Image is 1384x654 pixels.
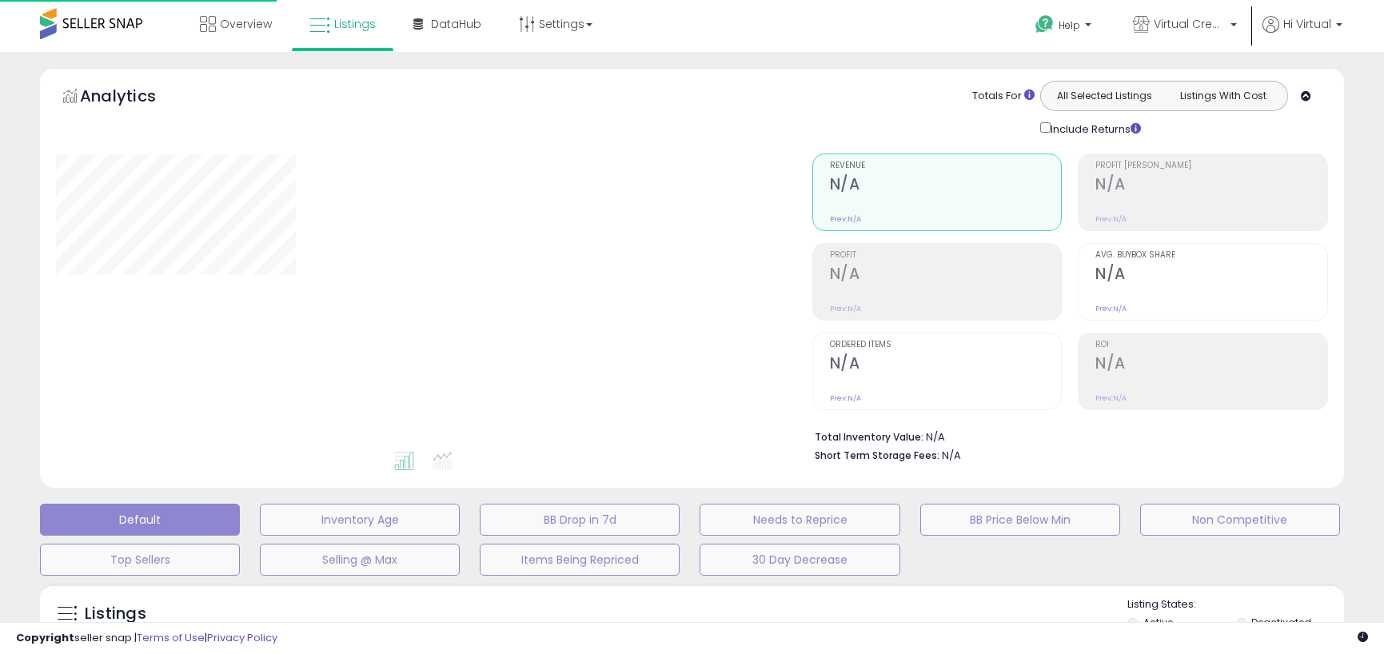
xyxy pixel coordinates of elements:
[1045,86,1164,106] button: All Selected Listings
[815,449,939,462] b: Short Term Storage Fees:
[1035,14,1055,34] i: Get Help
[830,162,1062,170] span: Revenue
[260,544,460,576] button: Selling @ Max
[700,544,899,576] button: 30 Day Decrease
[16,631,277,646] div: seller snap | |
[1095,393,1127,403] small: Prev: N/A
[830,393,861,403] small: Prev: N/A
[1023,2,1107,52] a: Help
[1095,162,1327,170] span: Profit [PERSON_NAME]
[1028,119,1160,138] div: Include Returns
[830,175,1062,197] h2: N/A
[1262,16,1342,52] a: Hi Virtual
[260,504,460,536] button: Inventory Age
[334,16,376,32] span: Listings
[1095,251,1327,260] span: Avg. Buybox Share
[830,354,1062,376] h2: N/A
[830,304,861,313] small: Prev: N/A
[942,448,961,463] span: N/A
[480,544,680,576] button: Items Being Repriced
[40,504,240,536] button: Default
[1095,304,1127,313] small: Prev: N/A
[1059,18,1080,32] span: Help
[1154,16,1226,32] span: Virtual Creative USA
[431,16,481,32] span: DataHub
[40,544,240,576] button: Top Sellers
[815,430,923,444] b: Total Inventory Value:
[700,504,899,536] button: Needs to Reprice
[16,630,74,645] strong: Copyright
[1095,354,1327,376] h2: N/A
[972,89,1035,104] div: Totals For
[1163,86,1282,106] button: Listings With Cost
[1140,504,1340,536] button: Non Competitive
[1283,16,1331,32] span: Hi Virtual
[220,16,272,32] span: Overview
[480,504,680,536] button: BB Drop in 7d
[830,251,1062,260] span: Profit
[830,214,861,224] small: Prev: N/A
[830,341,1062,349] span: Ordered Items
[1095,175,1327,197] h2: N/A
[920,504,1120,536] button: BB Price Below Min
[1095,341,1327,349] span: ROI
[80,85,187,111] h5: Analytics
[815,426,1316,445] li: N/A
[1095,214,1127,224] small: Prev: N/A
[830,265,1062,286] h2: N/A
[1095,265,1327,286] h2: N/A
